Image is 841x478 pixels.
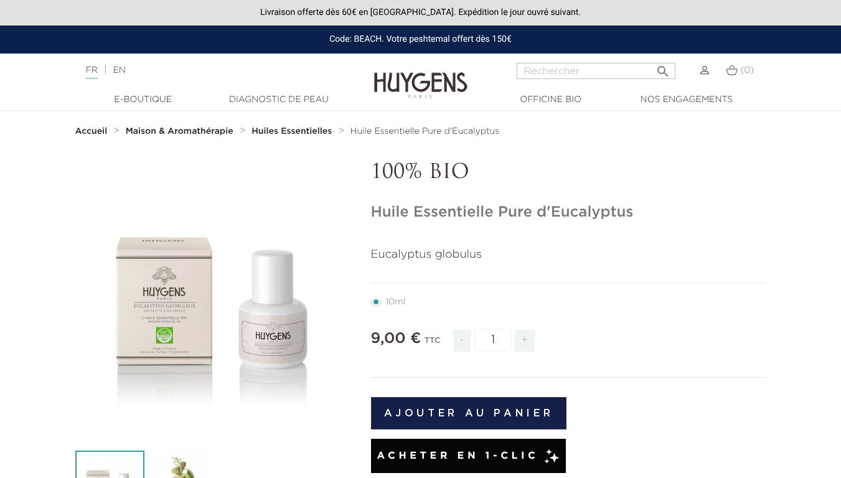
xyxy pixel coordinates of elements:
input: Rechercher [517,63,675,79]
span: + [515,330,535,352]
span: Huile Essentielle Pure d'Eucalyptus [350,127,499,136]
button:  [652,59,674,76]
strong: Maison & Aromathérapie [126,127,233,136]
input: Quantité [474,329,512,351]
div: | [80,63,341,78]
span: (0) [740,66,754,75]
strong: Huiles Essentielles [251,127,332,136]
h1: Huile Essentielle Pure d'Eucalyptus [371,204,766,222]
a: Diagnostic de peau [217,93,341,106]
label: 10ml [371,297,420,307]
i:  [655,60,670,75]
img: Huygens [374,52,467,100]
strong: Accueil [75,127,108,136]
a: Accueil [75,126,110,136]
span: 9,00 € [371,331,421,346]
a: FR [86,66,98,79]
p: 100% BIO [371,161,766,185]
p: Eucalyptus globulus [371,246,766,263]
a: E-Boutique [81,93,205,106]
a: Officine Bio [489,93,613,106]
button: Ajouter au panier [371,397,567,429]
a: EN [113,66,125,75]
div: TTC [425,327,441,361]
span: - [453,330,471,352]
a: Huiles Essentielles [251,126,335,136]
a: Nos engagements [624,93,749,106]
a: Maison & Aromathérapie [126,126,237,136]
a: Huile Essentielle Pure d'Eucalyptus [350,126,499,136]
